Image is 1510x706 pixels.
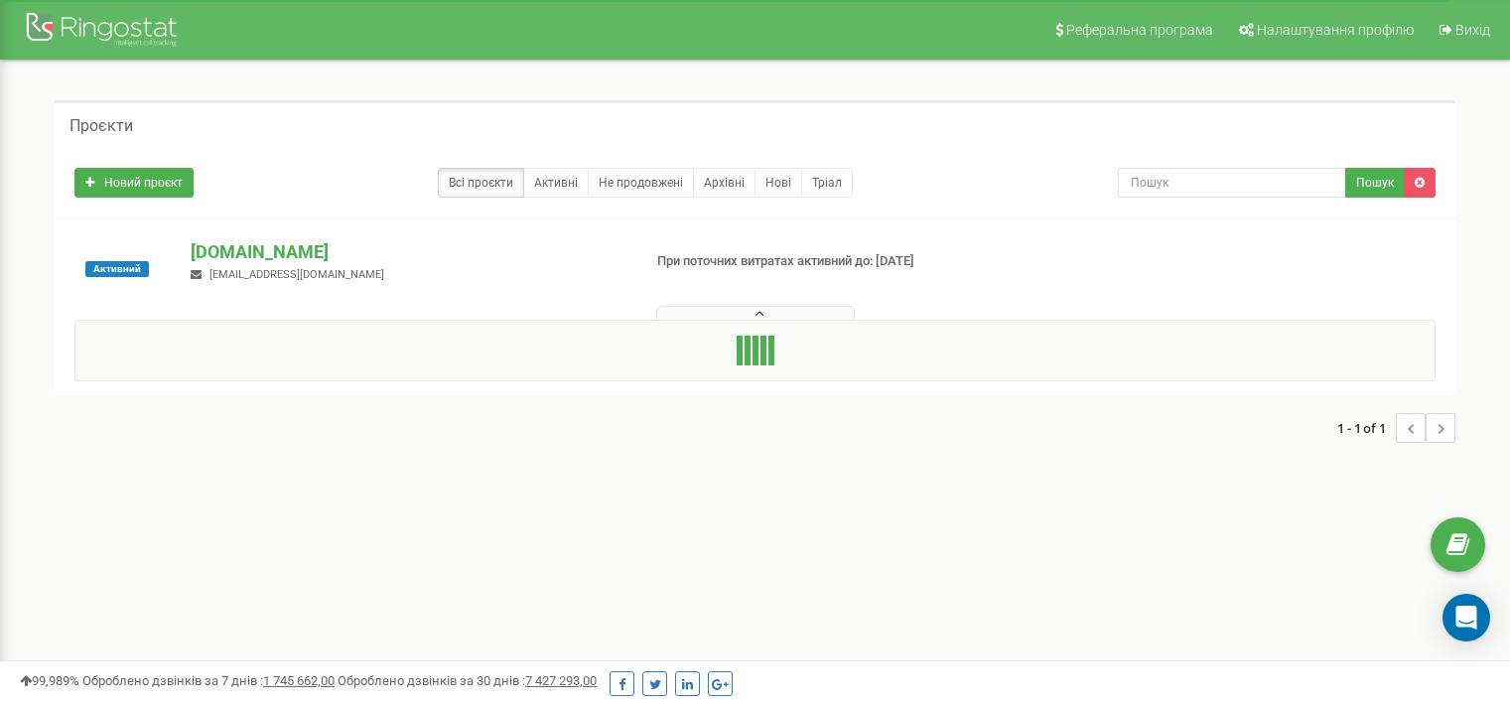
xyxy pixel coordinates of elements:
[588,168,694,198] a: Не продовжені
[523,168,589,198] a: Активні
[1257,22,1414,38] span: Налаштування профілю
[338,673,597,688] span: Оброблено дзвінків за 30 днів :
[1337,413,1396,443] span: 1 - 1 of 1
[1066,22,1213,38] span: Реферальна програма
[1345,168,1405,198] button: Пошук
[657,252,975,271] p: При поточних витратах активний до: [DATE]
[525,673,597,688] u: 7 427 293,00
[263,673,335,688] u: 1 745 662,00
[209,268,384,281] span: [EMAIL_ADDRESS][DOMAIN_NAME]
[755,168,802,198] a: Нові
[82,673,335,688] span: Оброблено дзвінків за 7 днів :
[1442,594,1490,641] div: Open Intercom Messenger
[74,168,194,198] a: Новий проєкт
[801,168,853,198] a: Тріал
[69,117,133,135] h5: Проєкти
[85,261,149,277] span: Активний
[438,168,524,198] a: Всі проєкти
[1337,393,1455,463] nav: ...
[20,673,79,688] span: 99,989%
[191,239,624,265] p: [DOMAIN_NAME]
[1118,168,1346,198] input: Пошук
[693,168,755,198] a: Архівні
[1455,22,1490,38] span: Вихід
